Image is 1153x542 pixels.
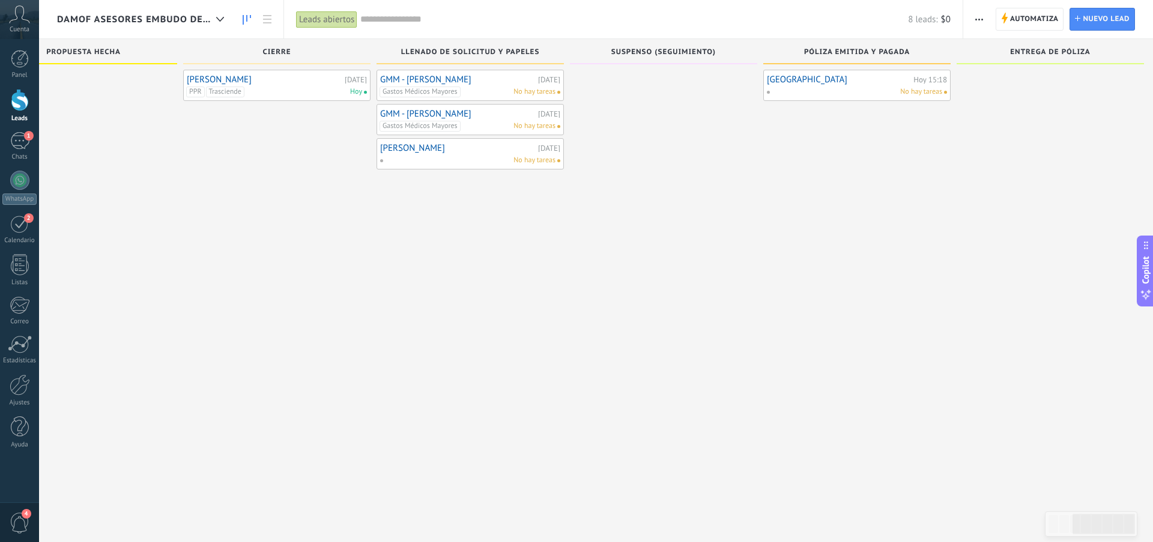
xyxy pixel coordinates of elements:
div: [DATE] [538,76,560,84]
div: [DATE] [345,76,367,84]
a: Lista [257,8,277,31]
span: 2 [24,213,34,223]
div: Llenado de Solicitud y Papeles [383,48,558,58]
div: Listas [2,279,37,287]
a: Nuevo lead [1070,8,1135,31]
div: Estadísticas [2,357,37,365]
span: No hay tareas [513,87,555,97]
span: 4 [22,509,31,519]
span: No hay tareas [513,155,555,166]
a: Leads [237,8,257,31]
span: Gastos Médicos Mayores [380,87,461,97]
span: Hoy [350,87,362,97]
div: Hoy 15:18 [913,76,947,84]
span: Trasciende [206,87,244,97]
span: Llenado de Solicitud y Papeles [401,48,540,56]
span: $0 [941,14,951,25]
span: Damof Asesores Embudo de Venta [57,14,211,25]
div: Chats [2,153,37,161]
span: Propuesta hecha [46,48,121,56]
div: Leads abiertos [296,11,357,28]
span: 1 [24,131,34,141]
div: Póliza Emitida y Pagada [769,48,945,58]
a: [GEOGRAPHIC_DATA] [767,75,910,85]
div: [DATE] [538,110,560,118]
span: Nuevo lead [1083,8,1130,30]
span: Automatiza [1010,8,1059,30]
a: GMM - [PERSON_NAME] [380,109,535,119]
a: [PERSON_NAME] [187,75,342,85]
span: Hay tarea para ahora [364,91,367,94]
div: Ayuda [2,441,37,449]
span: No hay nada asignado [557,91,560,94]
span: No hay nada asignado [944,91,947,94]
a: Automatiza [996,8,1064,31]
button: Más [970,8,988,31]
span: No hay tareas [900,87,942,97]
a: [PERSON_NAME] [380,143,535,153]
span: Gastos Médicos Mayores [380,121,461,132]
div: Leads [2,115,37,123]
div: Ajustes [2,399,37,407]
span: Cierre [262,48,291,56]
div: [DATE] [538,144,560,152]
div: Correo [2,318,37,326]
span: No hay tareas [513,121,555,132]
span: Suspenso (seguimiento) [611,48,716,56]
span: PPR [186,87,205,97]
div: WhatsApp [2,193,37,205]
div: Entrega de póliza [963,48,1138,58]
div: Cierre [189,48,365,58]
span: Cuenta [10,26,29,34]
span: No hay nada asignado [557,159,560,162]
div: Calendario [2,237,37,245]
a: GMM - [PERSON_NAME] [380,75,535,85]
span: Entrega de póliza [1010,48,1090,56]
span: No hay nada asignado [557,125,560,128]
div: Suspenso (seguimiento) [576,48,751,58]
div: Panel [2,72,37,79]
span: Copilot [1140,257,1152,284]
span: 8 leads: [908,14,937,25]
span: Póliza Emitida y Pagada [804,48,910,56]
